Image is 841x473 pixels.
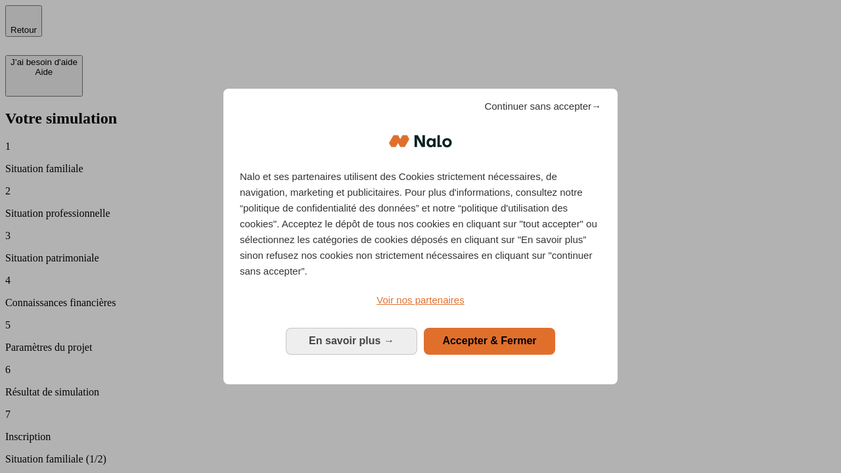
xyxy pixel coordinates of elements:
button: Accepter & Fermer: Accepter notre traitement des données et fermer [424,328,555,354]
div: Bienvenue chez Nalo Gestion du consentement [223,89,618,384]
button: En savoir plus: Configurer vos consentements [286,328,417,354]
span: En savoir plus → [309,335,394,346]
span: Accepter & Fermer [442,335,536,346]
span: Continuer sans accepter→ [484,99,601,114]
span: Voir nos partenaires [376,294,464,305]
p: Nalo et ses partenaires utilisent des Cookies strictement nécessaires, de navigation, marketing e... [240,169,601,279]
img: Logo [389,122,452,161]
a: Voir nos partenaires [240,292,601,308]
